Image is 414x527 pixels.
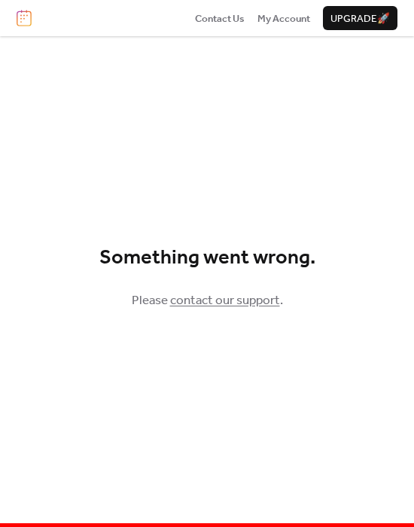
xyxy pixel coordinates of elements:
[330,11,390,26] span: Upgrade 🚀
[132,291,283,311] span: Please .
[195,11,245,26] a: Contact Us
[17,10,32,26] img: logo
[170,288,280,313] a: contact our support
[257,11,310,26] a: My Account
[323,6,397,30] button: Upgrade🚀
